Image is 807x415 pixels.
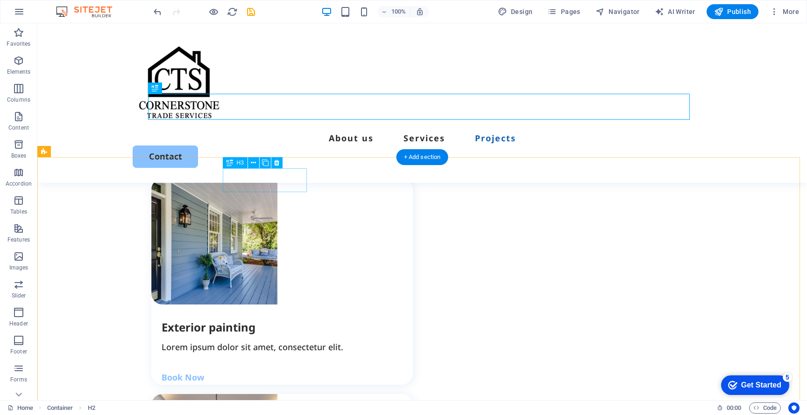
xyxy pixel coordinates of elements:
[245,6,256,17] button: save
[707,4,758,19] button: Publish
[152,7,163,17] i: Undo: Change text (Ctrl+Z)
[88,402,95,414] span: Click to select. Double-click to edit
[54,6,124,17] img: Editor Logo
[152,6,163,17] button: undo
[396,149,448,165] div: + Add section
[208,6,219,17] button: Click here to leave preview mode and continue editing
[7,68,31,76] p: Elements
[7,402,33,414] a: Click to cancel selection. Double-click to open Pages
[595,7,640,16] span: Navigator
[733,404,735,411] span: :
[770,7,799,16] span: More
[47,402,73,414] span: Click to select. Double-click to edit
[377,6,411,17] button: 100%
[749,402,781,414] button: Code
[651,4,699,19] button: AI Writer
[10,208,27,215] p: Tables
[391,6,406,17] h6: 100%
[655,7,695,16] span: AI Writer
[11,152,27,159] p: Boxes
[10,376,27,383] p: Forms
[246,7,256,17] i: Save (Ctrl+S)
[727,402,741,414] span: 00 00
[766,4,803,19] button: More
[7,96,30,104] p: Columns
[9,320,28,327] p: Header
[753,402,777,414] span: Code
[227,6,238,17] button: reload
[788,402,800,414] button: Usercentrics
[6,180,32,187] p: Accordion
[8,124,29,131] p: Content
[7,40,30,48] p: Favorites
[9,264,28,271] p: Images
[717,402,742,414] h6: Session time
[12,292,26,299] p: Slider
[592,4,644,19] button: Navigator
[494,4,537,19] button: Design
[498,7,533,16] span: Design
[544,4,584,19] button: Pages
[227,7,238,17] i: Reload page
[714,7,751,16] span: Publish
[7,236,30,243] p: Features
[47,402,95,414] nav: breadcrumb
[69,2,78,11] div: 5
[7,5,76,24] div: Get Started 5 items remaining, 0% complete
[547,7,580,16] span: Pages
[10,348,27,355] p: Footer
[28,10,68,19] div: Get Started
[237,160,244,166] span: H3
